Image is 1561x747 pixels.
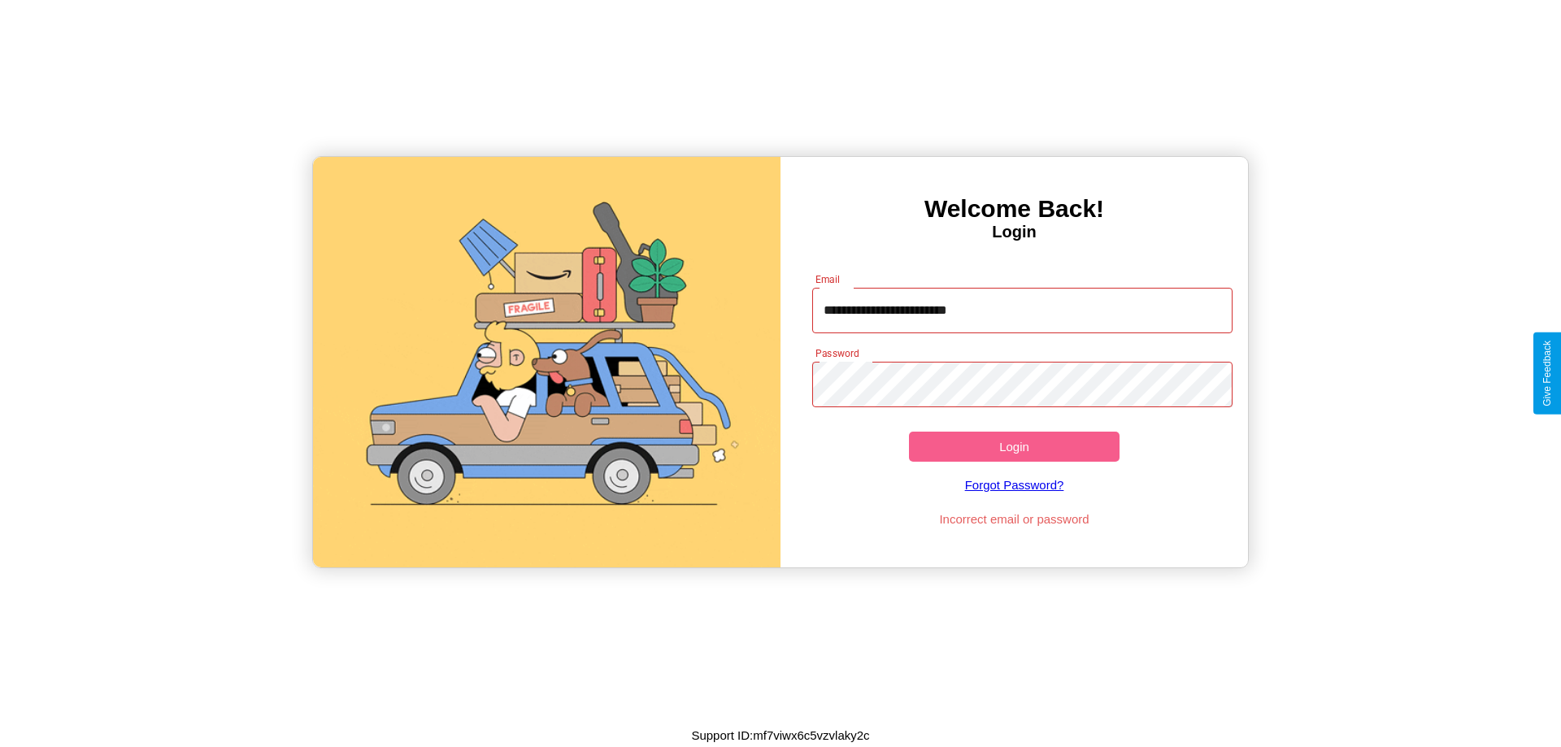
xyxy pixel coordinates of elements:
h4: Login [780,223,1248,241]
p: Support ID: mf7viwx6c5vzvlaky2c [691,724,869,746]
label: Password [815,346,859,360]
div: Give Feedback [1541,341,1553,406]
label: Email [815,272,841,286]
button: Login [909,432,1120,462]
a: Forgot Password? [804,462,1225,508]
img: gif [313,157,780,567]
h3: Welcome Back! [780,195,1248,223]
p: Incorrect email or password [804,508,1225,530]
